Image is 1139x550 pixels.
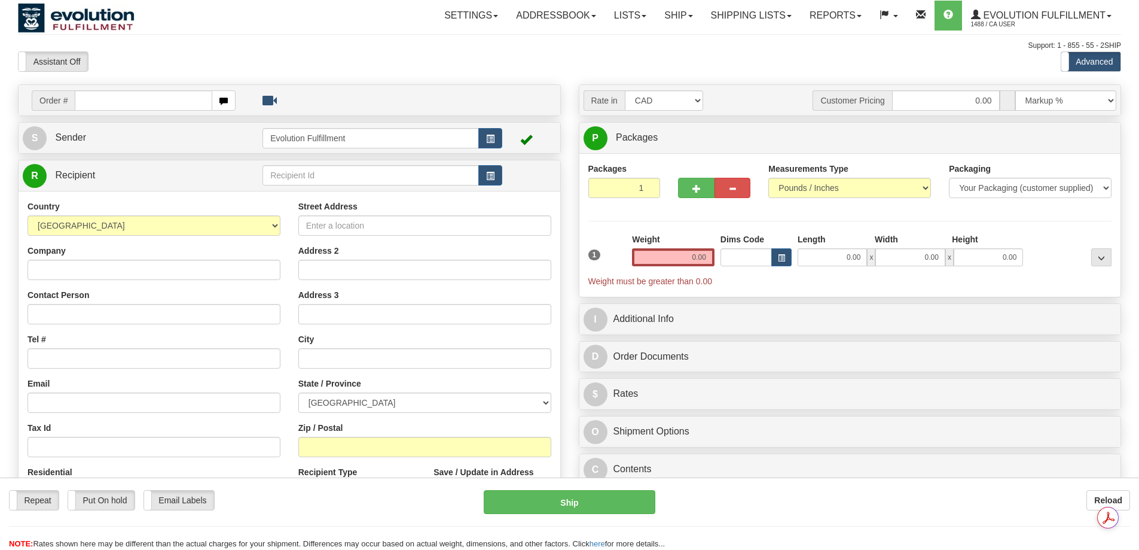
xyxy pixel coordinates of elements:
span: 1 [588,250,601,260]
a: Lists [605,1,655,31]
a: Reports [801,1,871,31]
span: Evolution Fulfillment [981,10,1106,20]
span: NOTE: [9,539,33,548]
a: R Recipient [23,163,236,188]
a: CContents [584,457,1117,482]
label: Tel # [28,333,46,345]
label: Repeat [10,491,59,510]
span: I [584,308,607,332]
iframe: chat widget [1111,214,1138,336]
label: Measurements Type [768,163,848,175]
label: Save / Update in Address Book [433,466,551,490]
label: Street Address [298,200,358,212]
button: Ship [484,490,655,514]
a: OShipment Options [584,420,1117,444]
input: Sender Id [262,128,479,148]
label: Dims Code [720,233,764,245]
a: Settings [435,1,507,31]
a: $Rates [584,382,1117,406]
img: logo1488.jpg [18,3,135,33]
span: x [867,248,875,266]
label: Packaging [949,163,991,175]
label: Company [28,245,66,257]
span: Weight must be greater than 0.00 [588,276,713,286]
label: Width [875,233,898,245]
a: Evolution Fulfillment 1488 / CA User [962,1,1120,31]
span: Packages [616,132,658,142]
span: R [23,164,47,188]
label: City [298,333,314,345]
div: Support: 1 - 855 - 55 - 2SHIP [18,41,1121,51]
span: Order # [32,90,75,111]
label: Length [798,233,826,245]
a: S Sender [23,126,262,150]
a: here [590,539,605,548]
label: Address 3 [298,289,339,301]
a: Addressbook [507,1,605,31]
span: Sender [55,132,86,142]
span: D [584,345,607,369]
input: Recipient Id [262,165,479,186]
label: Email Labels [144,491,214,510]
label: Tax Id [28,422,51,434]
span: Recipient [55,170,95,180]
span: P [584,126,607,150]
label: Contact Person [28,289,89,301]
div: ... [1091,248,1111,266]
span: C [584,458,607,482]
a: P Packages [584,126,1117,150]
label: Residential [28,466,72,478]
a: IAdditional Info [584,307,1117,332]
label: Packages [588,163,627,175]
label: Country [28,200,60,212]
label: Advanced [1061,52,1120,71]
label: Assistant Off [19,52,88,71]
span: $ [584,382,607,406]
span: 1488 / CA User [971,19,1061,31]
label: State / Province [298,378,361,390]
b: Reload [1094,496,1122,505]
a: Ship [655,1,701,31]
span: x [945,248,954,266]
span: S [23,126,47,150]
label: Address 2 [298,245,339,257]
label: Recipient Type [298,466,358,478]
a: DOrder Documents [584,345,1117,369]
input: Enter a location [298,215,551,236]
label: Weight [632,233,659,245]
label: Put On hold [68,491,135,510]
span: Customer Pricing [813,90,891,111]
label: Email [28,378,50,390]
span: Rate in [584,90,625,111]
span: O [584,420,607,444]
button: Reload [1086,490,1130,511]
label: Zip / Postal [298,422,343,434]
a: Shipping lists [702,1,801,31]
label: Height [952,233,978,245]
